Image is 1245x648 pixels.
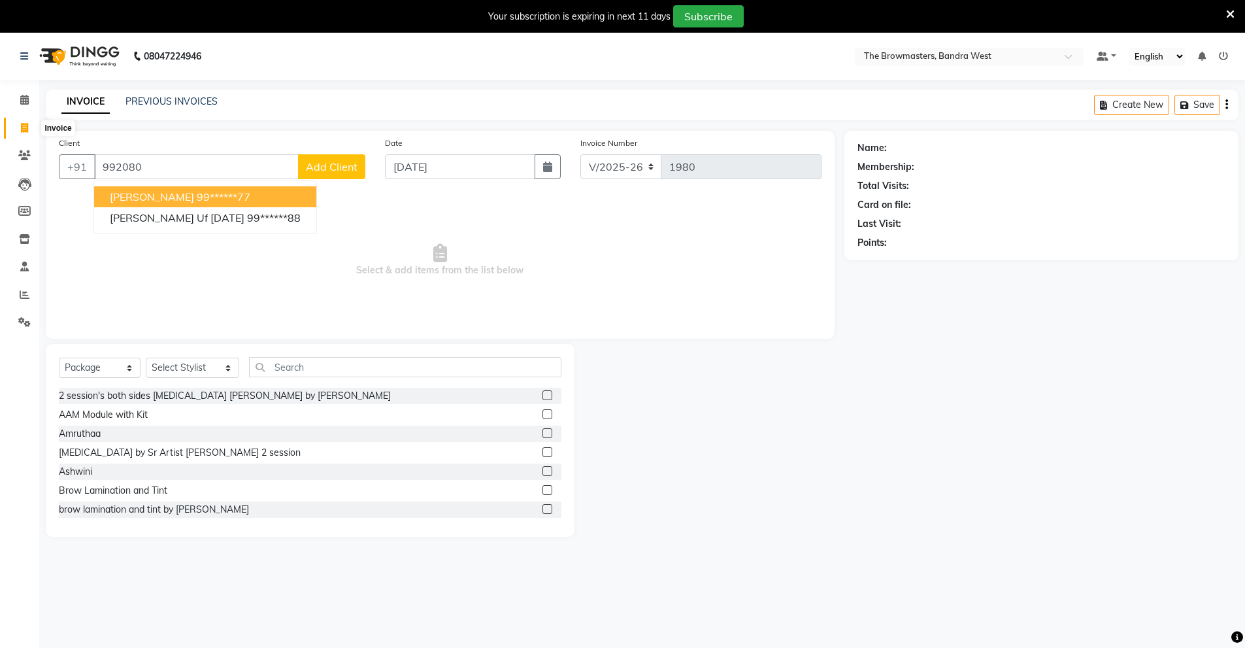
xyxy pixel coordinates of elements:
[857,217,901,231] div: Last Visit:
[59,484,167,498] div: Brow Lamination and Tint
[144,38,201,75] b: 08047224946
[94,154,299,179] input: Search by Name/Mobile/Email/Code
[673,5,744,27] button: Subscribe
[59,408,148,422] div: AAM Module with Kit
[857,198,911,212] div: Card on file:
[857,160,914,174] div: Membership:
[857,179,909,193] div: Total Visits:
[59,137,80,149] label: Client
[41,120,75,136] div: Invoice
[385,137,403,149] label: Date
[59,446,301,460] div: [MEDICAL_DATA] by Sr Artist [PERSON_NAME] 2 session
[306,160,357,173] span: Add Client
[580,137,637,149] label: Invoice Number
[110,190,194,203] span: [PERSON_NAME]
[110,211,244,224] span: [PERSON_NAME] uf [DATE]
[33,38,123,75] img: logo
[488,10,671,24] div: Your subscription is expiring in next 11 days
[59,195,822,326] span: Select & add items from the list below
[59,389,391,403] div: 2 session's both sides [MEDICAL_DATA] [PERSON_NAME] by [PERSON_NAME]
[857,141,887,155] div: Name:
[59,427,101,441] div: Amruthaa
[1094,95,1169,115] button: Create New
[249,357,561,377] input: Search
[59,503,249,517] div: brow lamination and tint by [PERSON_NAME]
[298,154,365,179] button: Add Client
[857,236,887,250] div: Points:
[1174,95,1220,115] button: Save
[125,95,218,107] a: PREVIOUS INVOICES
[59,465,92,479] div: Ashwini
[59,154,95,179] button: +91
